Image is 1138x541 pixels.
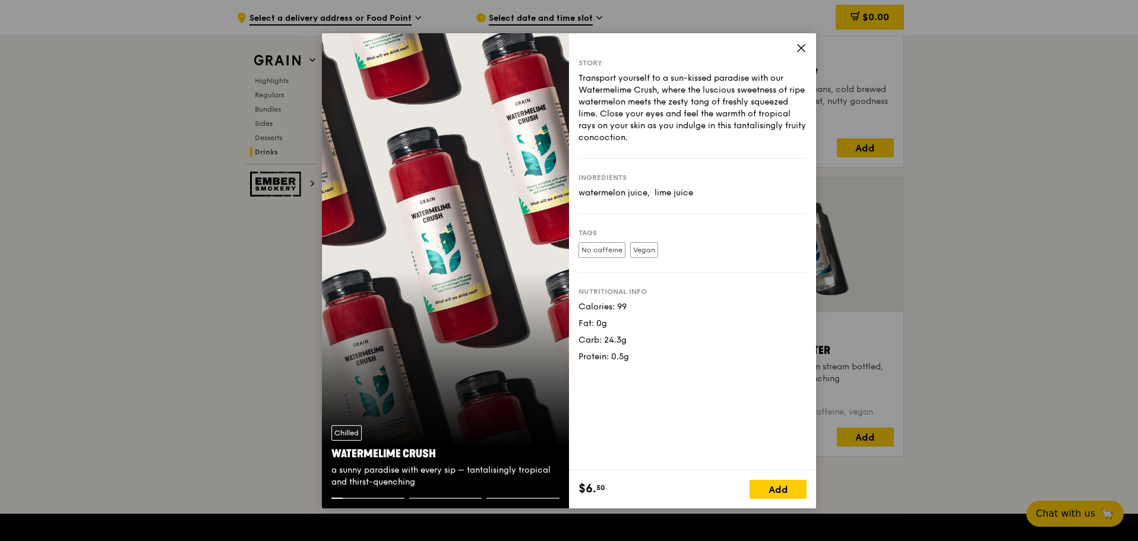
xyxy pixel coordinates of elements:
[630,242,658,258] label: Vegan
[596,483,605,492] span: 50
[579,58,807,68] div: Story
[579,480,596,498] span: $6.
[331,464,559,488] div: a sunny paradise with every sip – tantalisingly tropical and thirst-quenching
[579,242,625,258] label: No caffeine
[579,287,807,296] div: Nutritional info
[331,445,559,462] div: Watermelime Crush
[579,173,807,182] div: Ingredients
[579,228,807,238] div: Tags
[579,351,807,363] div: Protein: 0.5g
[750,480,807,499] div: Add
[331,425,362,441] div: Chilled
[579,187,807,199] div: watermelon juice, lime juice
[579,72,807,144] div: Transport yourself to a sun-kissed paradise with our Watermelime Crush, where the luscious sweetn...
[579,301,807,313] div: Calories: 99
[579,318,807,330] div: Fat: 0g
[579,334,807,346] div: Carb: 24.3g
